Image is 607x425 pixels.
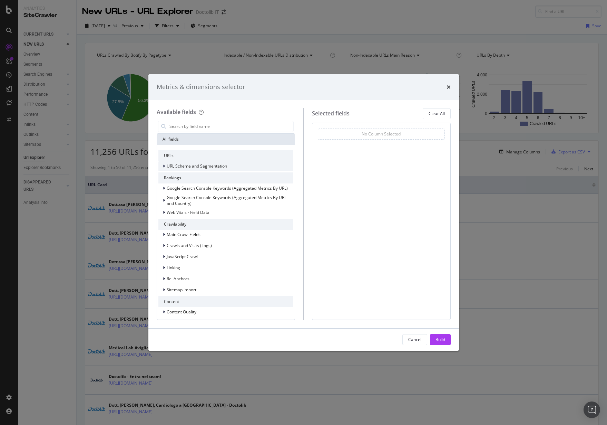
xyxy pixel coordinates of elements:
[167,163,227,169] span: URL Scheme and Segmentation
[167,309,196,315] span: Content Quality
[423,108,451,119] button: Clear All
[169,121,294,132] input: Search by field name
[429,111,445,116] div: Clear All
[158,219,294,230] div: Crawlability
[167,265,180,271] span: Linking
[167,195,286,206] span: Google Search Console Keywords (Aggregated Metrics By URL and Country)
[167,287,196,293] span: Sitemap import
[157,83,245,92] div: Metrics & dimensions selector
[157,134,295,145] div: All fields
[167,243,212,248] span: Crawls and Visits (Logs)
[167,232,200,237] span: Main Crawl Fields
[584,402,600,418] div: Open Intercom Messenger
[447,83,451,92] div: times
[167,185,288,191] span: Google Search Console Keywords (Aggregated Metrics By URL)
[430,334,451,345] button: Build
[167,254,198,259] span: JavaScript Crawl
[158,296,294,307] div: Content
[362,131,401,137] div: No Column Selected
[402,334,427,345] button: Cancel
[435,337,445,342] div: Build
[158,150,294,161] div: URLs
[408,337,421,342] div: Cancel
[158,172,294,183] div: Rankings
[167,209,209,215] span: Web Vitals - Field Data
[167,276,189,282] span: Rel Anchors
[312,110,350,117] div: Selected fields
[148,74,459,351] div: modal
[157,108,196,116] div: Available fields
